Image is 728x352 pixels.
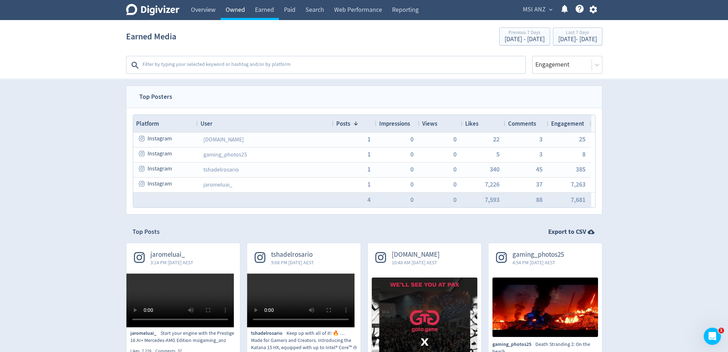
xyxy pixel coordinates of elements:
a: gaming_photos25 [203,151,247,158]
div: [DATE] - [DATE] [505,36,545,43]
span: tshadelrosario [251,330,286,337]
button: 25 [579,136,585,143]
button: 5 [496,151,500,158]
button: 0 [410,166,414,173]
span: 1 [367,166,371,173]
span: Likes [465,120,478,127]
span: MSI ANZ [523,4,546,15]
button: 22 [493,136,500,143]
span: 1 [367,151,371,158]
a: jaromeluai_ [203,181,232,188]
button: 0 [410,197,414,203]
svg: instagram [139,135,145,142]
span: Instagram [148,147,172,161]
span: tshadelrosario [271,251,314,259]
span: jaromeluai_ [150,251,193,259]
h1: Earned Media [126,25,176,48]
span: Instagram [148,162,172,176]
button: Previous 7 Days[DATE] - [DATE] [499,28,550,45]
button: 0 [453,181,457,188]
span: jaromeluai_ [130,330,160,337]
button: 340 [490,166,500,173]
span: 4:54 PM [DATE] AEST [512,259,564,266]
button: 0 [410,181,414,188]
a: tshadelrosario [203,166,239,173]
span: Top Posters [133,86,179,108]
button: 37 [536,181,543,188]
span: 3:14 PM [DATE] AEST [150,259,193,266]
svg: instagram [139,165,145,172]
span: [DOMAIN_NAME] [392,251,440,259]
button: 0 [453,166,457,173]
button: 4 [367,197,371,203]
button: 0 [453,151,457,158]
button: 0 [453,136,457,143]
span: gaming_photos25 [512,251,564,259]
span: 9:08 PM [DATE] AEST [271,259,314,266]
span: Impressions [379,120,410,127]
strong: Export to CSV [548,227,586,236]
a: [DOMAIN_NAME] [203,136,244,143]
button: 7,263 [571,181,585,188]
span: expand_more [548,6,554,13]
span: User [201,120,212,127]
button: 0 [410,136,414,143]
span: 0 [453,197,457,203]
button: 1 [367,181,371,188]
button: MSI ANZ [520,4,554,15]
span: Platform [136,120,159,127]
img: Death Stranding 2: On the beach. #ds2 #deathstranding #kojima #kojimaproductions #normanreedus #p... [492,278,598,337]
button: 1 [367,136,371,143]
button: 3 [539,136,543,143]
div: Last 7 Days [558,30,597,36]
span: Engagement [551,120,584,127]
button: 7,593 [485,197,500,203]
span: Posts [336,120,350,127]
button: 7,226 [485,181,500,188]
span: 1 [718,328,724,333]
button: 385 [576,166,585,173]
button: 88 [536,197,543,203]
iframe: Intercom live chat [704,328,721,345]
button: 0 [410,151,414,158]
div: [DATE] - [DATE] [558,36,597,43]
button: Last 7 Days[DATE]- [DATE] [553,28,602,45]
svg: instagram [139,150,145,157]
button: 3 [539,151,543,158]
span: gaming_photos25 [492,341,535,348]
p: Start your engine with the Prestige 16 AI+ Mercedes-AMG Edition msigaming_anz [130,330,236,344]
h2: Top Posts [132,227,160,236]
span: 10:48 AM [DATE] AEST [392,259,440,266]
span: Instagram [148,177,172,191]
div: Previous 7 Days [505,30,545,36]
span: Views [422,120,437,127]
button: 8 [582,151,585,158]
button: 45 [536,166,543,173]
span: 7,681 [571,197,585,203]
